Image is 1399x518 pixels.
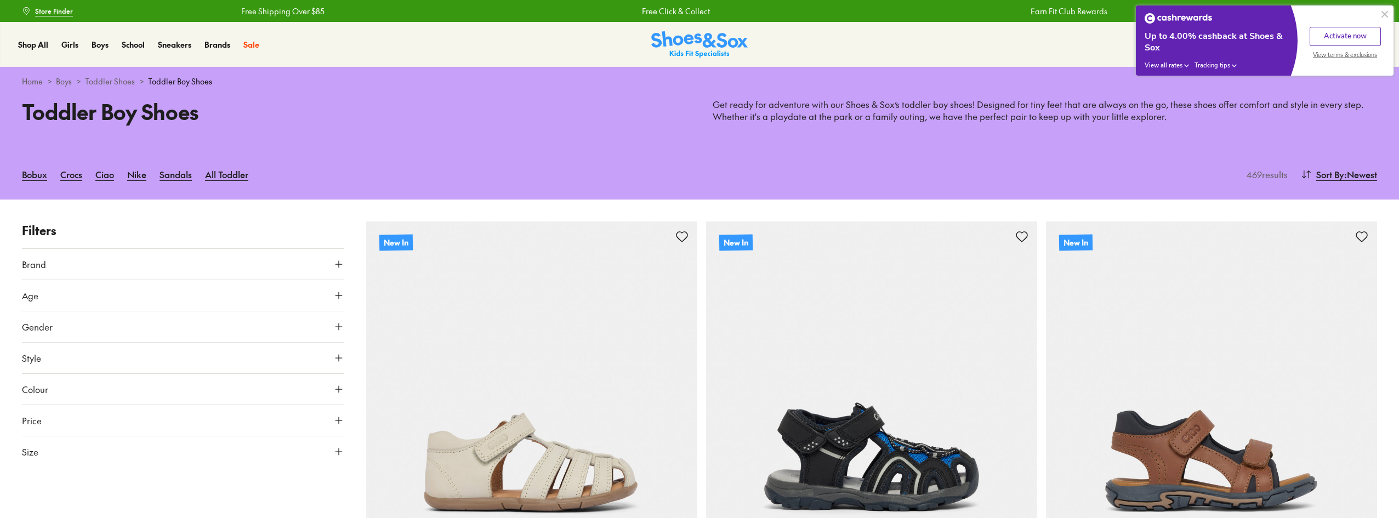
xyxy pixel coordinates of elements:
[127,162,146,186] a: Nike
[95,162,114,186] a: Ciao
[22,414,42,427] span: Price
[651,31,748,58] img: SNS_Logo_Responsive.svg
[1030,5,1106,17] a: Earn Fit Club Rewards
[22,436,344,467] button: Size
[22,445,38,458] span: Size
[1145,13,1212,24] img: Cashrewards white logo
[204,39,230,50] a: Brands
[22,280,344,311] button: Age
[1283,1,1377,21] a: Book a FREE Expert Fitting
[1195,61,1230,70] span: Tracking tips
[719,234,753,251] p: New In
[148,76,212,87] span: Toddler Boy Shoes
[1242,168,1288,181] p: 469 results
[379,234,413,251] p: New In
[1059,234,1093,251] p: New In
[640,5,708,17] a: Free Click & Collect
[1316,168,1344,181] span: Sort By
[22,249,344,280] button: Brand
[205,162,248,186] a: All Toddler
[1310,27,1381,46] button: Activate now
[22,405,344,436] button: Price
[61,39,78,50] a: Girls
[713,99,1377,123] p: Get ready for adventure with our Shoes & Sox’s toddler boy shoes! Designed for tiny feet that are...
[160,162,192,186] a: Sandals
[22,76,1377,87] div: > > >
[22,96,686,127] h1: Toddler Boy Shoes
[22,320,53,333] span: Gender
[22,383,48,396] span: Colour
[1145,31,1289,54] div: Up to 4.00% cashback at Shoes & Sox
[22,76,43,87] a: Home
[22,258,46,271] span: Brand
[18,39,48,50] a: Shop All
[22,1,73,21] a: Store Finder
[60,162,82,186] a: Crocs
[22,311,344,342] button: Gender
[35,6,73,16] span: Store Finder
[85,76,135,87] a: Toddler Shoes
[1145,61,1182,70] span: View all rates
[22,351,41,365] span: Style
[1301,162,1377,186] button: Sort By:Newest
[22,162,47,186] a: Bobux
[22,221,344,240] p: Filters
[240,5,323,17] a: Free Shipping Over $85
[243,39,259,50] a: Sale
[22,343,344,373] button: Style
[22,289,38,302] span: Age
[1313,51,1377,59] span: View terms & exclusions
[122,39,145,50] a: School
[92,39,109,50] a: Boys
[1344,168,1377,181] span: : Newest
[56,76,72,87] a: Boys
[651,31,748,58] a: Shoes & Sox
[22,374,344,405] button: Colour
[158,39,191,50] a: Sneakers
